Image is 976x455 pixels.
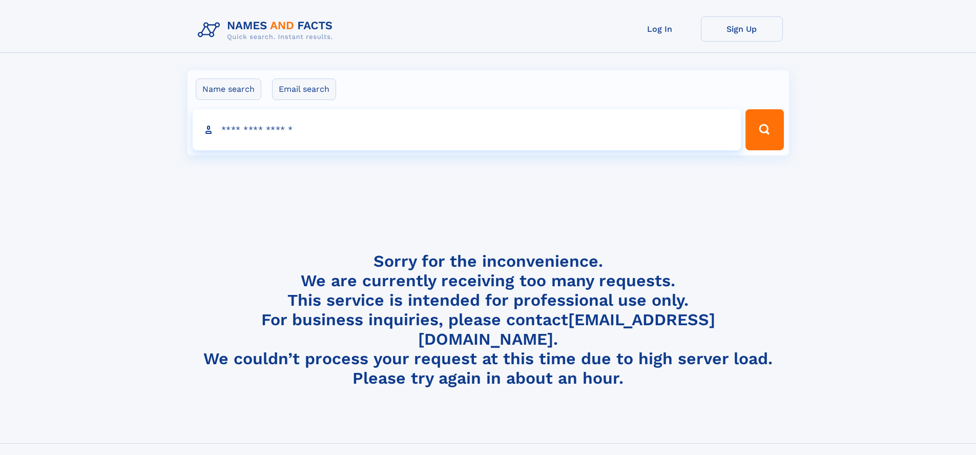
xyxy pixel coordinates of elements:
[193,109,741,150] input: search input
[701,16,783,42] a: Sign Up
[745,109,783,150] button: Search Button
[196,78,261,100] label: Name search
[194,16,341,44] img: Logo Names and Facts
[194,251,783,388] h4: Sorry for the inconvenience. We are currently receiving too many requests. This service is intend...
[619,16,701,42] a: Log In
[272,78,336,100] label: Email search
[418,310,715,349] a: [EMAIL_ADDRESS][DOMAIN_NAME]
